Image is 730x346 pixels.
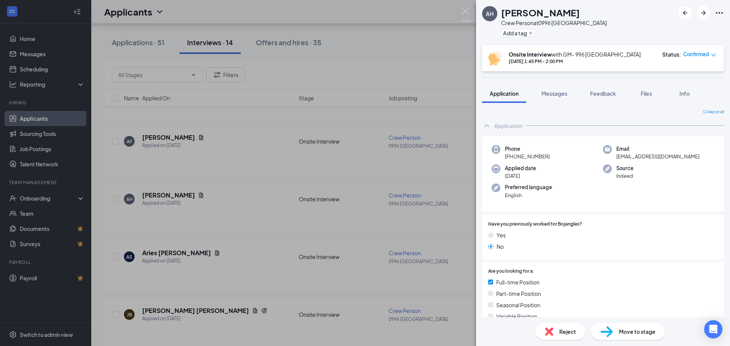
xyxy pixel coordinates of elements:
span: Are you looking for a: [488,268,534,275]
svg: Plus [528,31,533,35]
div: Crew Person at 0996 [GEOGRAPHIC_DATA] [501,19,607,27]
span: Have you previously worked for Bojangles? [488,221,582,228]
span: Reject [559,327,576,336]
span: Full-time Position [496,278,540,286]
svg: ArrowLeftNew [681,8,690,17]
div: Application [494,122,522,130]
div: AH [486,10,494,17]
span: Variable Position [496,312,537,321]
span: [EMAIL_ADDRESS][DOMAIN_NAME] [616,153,700,160]
span: down [711,52,716,58]
div: [DATE] 1:45 PM - 2:00 PM [509,58,641,65]
span: Messages [541,90,567,97]
span: Seasonal Position [496,301,540,309]
span: Move to stage [619,327,655,336]
span: Feedback [590,90,616,97]
span: [PHONE_NUMBER] [505,153,550,160]
b: Onsite Interview [509,51,552,58]
span: Indeed [616,172,633,180]
button: PlusAdd a tag [501,29,535,37]
span: No [497,242,504,251]
span: Applied date [505,164,536,172]
svg: ChevronUp [482,121,491,130]
div: Open Intercom Messenger [704,320,722,338]
svg: ArrowRight [699,8,708,17]
span: Email [616,145,700,153]
span: English [505,191,552,199]
div: Status : [662,51,681,58]
span: Info [679,90,690,97]
h1: [PERSON_NAME] [501,6,580,19]
span: Files [641,90,652,97]
span: Source [616,164,633,172]
span: Phone [505,145,550,153]
span: Application [490,90,519,97]
span: Yes [497,231,506,239]
span: [DATE] [505,172,536,180]
span: Collapse all [703,109,724,115]
button: ArrowLeftNew [678,6,692,20]
span: Confirmed [683,51,709,58]
span: Part-time Position [496,289,541,298]
div: with GM- 996 [GEOGRAPHIC_DATA] [509,51,641,58]
button: ArrowRight [697,6,710,20]
span: Preferred language [505,183,552,191]
svg: Ellipses [715,8,724,17]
